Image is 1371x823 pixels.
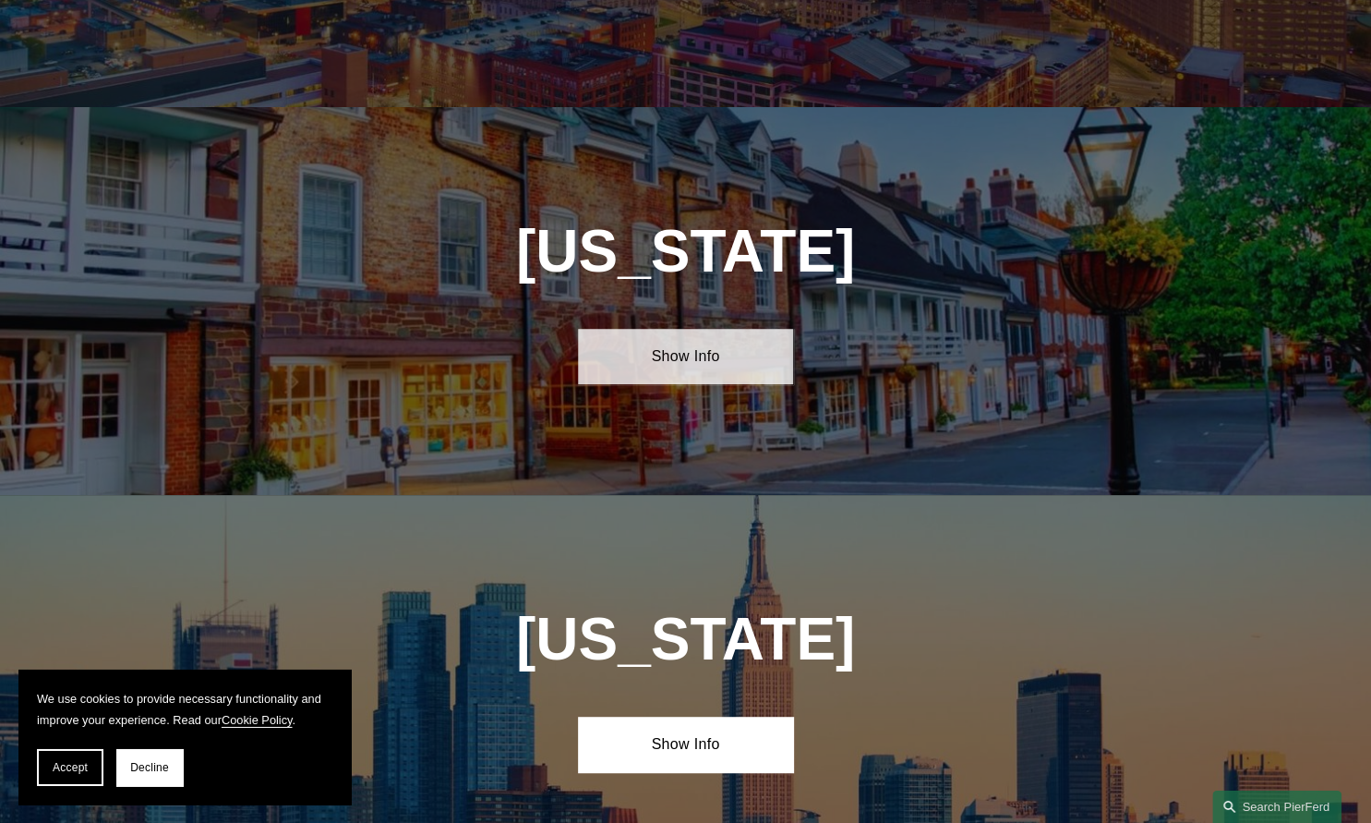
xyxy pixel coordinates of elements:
[18,670,351,805] section: Cookie banner
[578,717,793,772] a: Show Info
[417,218,955,285] h1: [US_STATE]
[53,761,88,774] span: Accept
[37,688,332,731] p: We use cookies to provide necessary functionality and improve your experience. Read our .
[417,606,955,673] h1: [US_STATE]
[130,761,169,774] span: Decline
[116,749,183,786] button: Decline
[222,713,293,727] a: Cookie Policy
[578,329,793,384] a: Show Info
[1212,791,1341,823] a: Search this site
[37,749,103,786] button: Accept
